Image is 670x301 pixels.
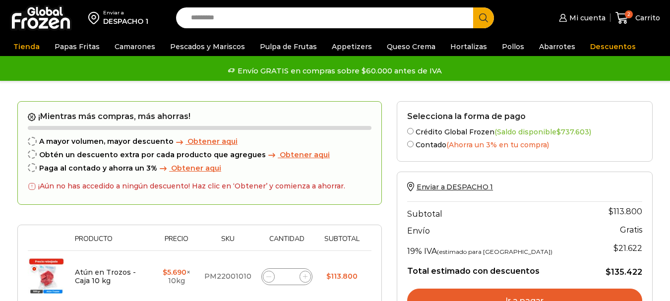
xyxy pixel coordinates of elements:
[326,272,358,281] bdi: 113.800
[534,37,580,56] a: Abarrotes
[567,13,606,23] span: Mi cuenta
[256,235,317,250] th: Cantidad
[556,127,561,136] span: $
[28,164,371,173] div: Paga al contado y ahorra un 3%
[154,235,199,250] th: Precio
[585,37,641,56] a: Descuentos
[199,235,256,250] th: Sku
[157,164,221,173] a: Obtener aqui
[407,141,414,147] input: Contado(Ahorra un 3% en tu compra)
[446,140,549,149] span: (Ahorra un 3% en tu compra)
[620,225,642,235] strong: Gratis
[28,178,346,195] div: ¡Aún no has accedido a ningún descuento! Haz clic en ‘Obtener’ y comienza a ahorrar.
[494,127,591,136] span: (Saldo disponible )
[163,268,186,277] bdi: 5.690
[473,7,494,28] button: Search button
[606,267,611,277] span: $
[613,243,618,253] span: $
[8,37,45,56] a: Tienda
[28,137,371,146] div: A mayor volumen, mayor descuento
[280,270,294,284] input: Product quantity
[165,37,250,56] a: Pescados y Mariscos
[407,112,642,121] h2: Selecciona la forma de pago
[50,37,105,56] a: Papas Fritas
[28,151,371,159] div: Obtén un descuento extra por cada producto que agregues
[255,37,322,56] a: Pulpa de Frutas
[75,268,136,285] a: Atún en Trozos - Caja 10 kg
[497,37,529,56] a: Pollos
[174,137,238,146] a: Obtener aqui
[280,150,330,159] span: Obtener aqui
[407,239,590,258] th: 19% IVA
[625,10,633,18] span: 2
[407,139,642,149] label: Contado
[556,8,605,28] a: Mi cuenta
[110,37,160,56] a: Camarones
[606,267,642,277] bdi: 135.422
[163,268,167,277] span: $
[70,235,154,250] th: Producto
[407,126,642,136] label: Crédito Global Frozen
[407,182,493,191] a: Enviar a DESPACHO 1
[28,112,371,121] h2: ¡Mientras más compras, más ahorras!
[407,221,590,239] th: Envío
[88,9,103,26] img: address-field-icon.svg
[317,235,366,250] th: Subtotal
[609,207,642,216] bdi: 113.800
[187,137,238,146] span: Obtener aqui
[613,243,642,253] span: 21.622
[437,248,552,255] small: (estimado para [GEOGRAPHIC_DATA])
[266,151,330,159] a: Obtener aqui
[407,258,590,277] th: Total estimado con descuentos
[407,128,414,134] input: Crédito Global Frozen(Saldo disponible$737.603)
[103,16,148,26] div: DESPACHO 1
[417,182,493,191] span: Enviar a DESPACHO 1
[326,272,331,281] span: $
[633,13,660,23] span: Carrito
[327,37,377,56] a: Appetizers
[171,164,221,173] span: Obtener aqui
[407,201,590,221] th: Subtotal
[445,37,492,56] a: Hortalizas
[103,9,148,16] div: Enviar a
[615,6,660,30] a: 2 Carrito
[556,127,589,136] bdi: 737.603
[609,207,613,216] span: $
[382,37,440,56] a: Queso Crema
